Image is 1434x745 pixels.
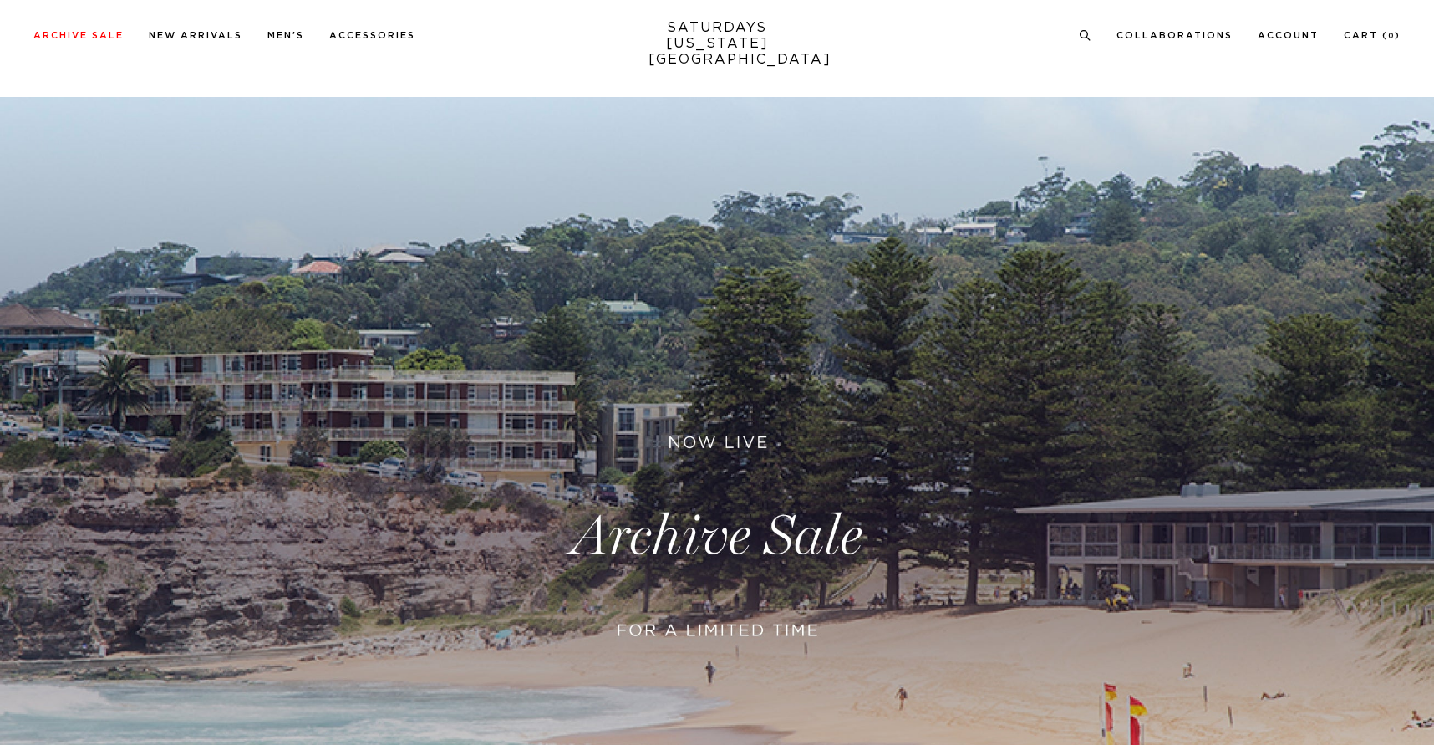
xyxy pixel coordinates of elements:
[267,31,304,40] a: Men's
[1258,31,1319,40] a: Account
[149,31,242,40] a: New Arrivals
[329,31,415,40] a: Accessories
[1344,31,1401,40] a: Cart (0)
[33,31,124,40] a: Archive Sale
[1116,31,1233,40] a: Collaborations
[1388,33,1395,40] small: 0
[648,20,786,68] a: SATURDAYS[US_STATE][GEOGRAPHIC_DATA]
